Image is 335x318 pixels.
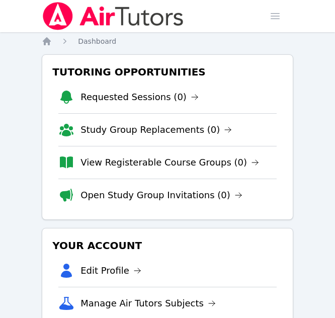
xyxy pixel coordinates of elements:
span: Dashboard [78,37,116,45]
a: Edit Profile [80,264,141,278]
img: Air Tutors [42,2,184,30]
a: Open Study Group Invitations (0) [80,188,242,202]
a: Study Group Replacements (0) [80,123,232,137]
a: Dashboard [78,36,116,46]
a: View Registerable Course Groups (0) [80,155,259,170]
h3: Tutoring Opportunities [50,63,285,81]
a: Requested Sessions (0) [80,90,199,104]
h3: Your Account [50,236,285,255]
a: Manage Air Tutors Subjects [80,296,216,310]
nav: Breadcrumb [42,36,293,46]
